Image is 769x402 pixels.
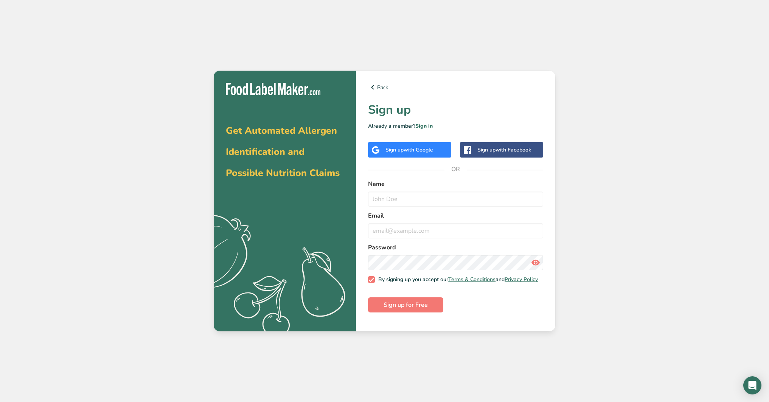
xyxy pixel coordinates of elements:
[505,276,538,283] a: Privacy Policy
[415,122,433,130] a: Sign in
[448,276,496,283] a: Terms & Conditions
[385,146,433,154] div: Sign up
[375,276,538,283] span: By signing up you accept our and
[368,223,543,238] input: email@example.com
[226,124,340,179] span: Get Automated Allergen Identification and Possible Nutrition Claims
[368,101,543,119] h1: Sign up
[368,192,543,207] input: John Doe
[226,83,320,95] img: Food Label Maker
[384,300,428,309] span: Sign up for Free
[477,146,531,154] div: Sign up
[368,211,543,220] label: Email
[404,146,433,153] span: with Google
[368,243,543,252] label: Password
[368,297,443,312] button: Sign up for Free
[368,179,543,189] label: Name
[743,376,761,394] div: Open Intercom Messenger
[444,158,467,181] span: OR
[368,83,543,92] a: Back
[496,146,531,153] span: with Facebook
[368,122,543,130] p: Already a member?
